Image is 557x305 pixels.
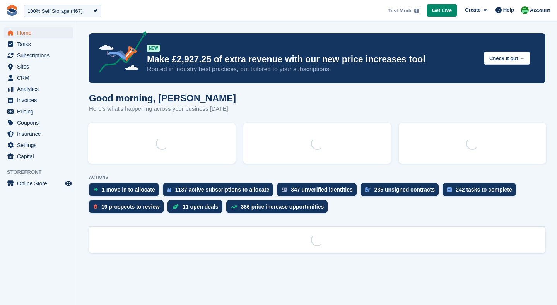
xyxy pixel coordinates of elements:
[92,31,147,75] img: price-adjustments-announcement-icon-8257ccfd72463d97f412b2fc003d46551f7dbcb40ab6d574587a9cd5c0d94...
[17,72,63,83] span: CRM
[17,178,63,189] span: Online Store
[17,50,63,61] span: Subscriptions
[17,27,63,38] span: Home
[465,6,480,14] span: Create
[456,187,512,193] div: 242 tasks to complete
[530,7,550,14] span: Account
[6,5,18,16] img: stora-icon-8386f47178a22dfd0bd8f6a31ec36ba5ce8667c1dd55bd0f319d3a0aa187defe.svg
[94,204,97,209] img: prospect-51fa495bee0391a8d652442698ab0144808aea92771e9ea1ae160a38d050c398.svg
[17,129,63,139] span: Insurance
[503,6,514,14] span: Help
[27,7,82,15] div: 100% Self Storage (467)
[414,9,419,13] img: icon-info-grey-7440780725fd019a000dd9b08b2336e03edf1995a4989e88bcd33f0948082b44.svg
[89,200,167,217] a: 19 prospects to review
[94,187,98,192] img: move_ins_to_allocate_icon-fdf77a2bb77ea45bf5b3d319d69a93e2d87916cf1d5bf7949dd705db3b84f3ca.svg
[167,200,226,217] a: 11 open deals
[4,72,73,83] a: menu
[4,39,73,50] a: menu
[374,187,435,193] div: 235 unsigned contracts
[443,183,520,200] a: 242 tasks to complete
[291,187,353,193] div: 347 unverified identities
[432,7,452,14] span: Get Live
[163,183,277,200] a: 1137 active subscriptions to allocate
[277,183,361,200] a: 347 unverified identities
[89,175,545,180] p: ACTIONS
[427,4,457,17] a: Get Live
[147,45,160,52] div: NEW
[17,84,63,94] span: Analytics
[64,179,73,188] a: Preview store
[167,187,171,192] img: active_subscription_to_allocate_icon-d502201f5373d7db506a760aba3b589e785aa758c864c3986d89f69b8ff3...
[231,205,237,209] img: price_increase_opportunities-93ffe204e8149a01c8c9dc8f82e8f89637d9d84a8eef4429ea346261dce0b2c0.svg
[17,39,63,50] span: Tasks
[4,106,73,117] a: menu
[4,151,73,162] a: menu
[17,140,63,151] span: Settings
[17,95,63,106] span: Invoices
[282,187,287,192] img: verify_identity-adf6edd0f0f0b5bbfe63781bf79b02c33cf7c696d77639b501bdc392416b5a36.svg
[4,61,73,72] a: menu
[241,204,324,210] div: 366 price increase opportunities
[89,183,163,200] a: 1 move in to allocate
[361,183,443,200] a: 235 unsigned contracts
[147,65,478,74] p: Rooted in industry best practices, but tailored to your subscriptions.
[4,84,73,94] a: menu
[447,187,452,192] img: task-75834270c22a3079a89374b754ae025e5fb1db73e45f91037f5363f120a921f8.svg
[17,106,63,117] span: Pricing
[4,178,73,189] a: menu
[4,27,73,38] a: menu
[147,54,478,65] p: Make £2,927.25 of extra revenue with our new price increases tool
[89,105,236,113] p: Here's what's happening across your business [DATE]
[521,6,529,14] img: Laura Carlisle
[17,61,63,72] span: Sites
[365,187,371,192] img: contract_signature_icon-13c848040528278c33f63329250d36e43548de30e8caae1d1a13099fd9432cc5.svg
[89,93,236,103] h1: Good morning, [PERSON_NAME]
[17,151,63,162] span: Capital
[4,117,73,128] a: menu
[17,117,63,128] span: Coupons
[226,200,332,217] a: 366 price increase opportunities
[175,187,270,193] div: 1137 active subscriptions to allocate
[4,50,73,61] a: menu
[4,129,73,139] a: menu
[172,204,179,209] img: deal-1b604bf984904fb50ccaf53a9ad4b4a5d6e5aea283cecdc64d6e3604feb123c2.svg
[388,7,412,15] span: Test Mode
[4,95,73,106] a: menu
[102,187,155,193] div: 1 move in to allocate
[101,204,160,210] div: 19 prospects to review
[484,52,530,65] button: Check it out →
[183,204,219,210] div: 11 open deals
[7,168,77,176] span: Storefront
[4,140,73,151] a: menu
